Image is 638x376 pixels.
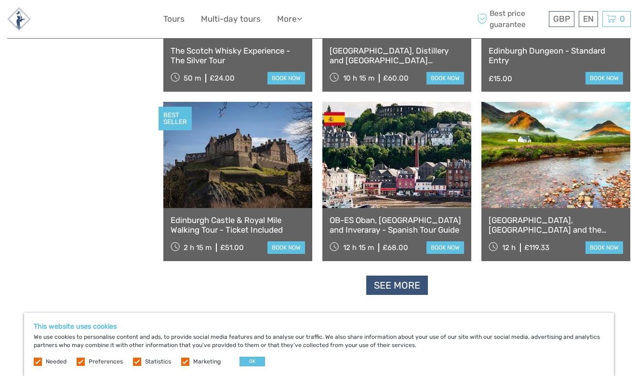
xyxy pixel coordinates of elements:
[184,74,201,83] span: 50 m
[343,74,374,83] span: 10 h 15 m
[239,357,265,366] button: OK
[524,243,549,252] div: £119.33
[502,243,516,252] span: 12 h
[585,241,623,254] a: book now
[7,7,31,31] img: 2480-e1da0b75-d43a-43b1-9b1b-e82c98ef1cd5_logo_small.jpg
[171,46,305,66] a: The Scotch Whisky Experience - The Silver Tour
[34,322,604,331] h5: This website uses cookies
[210,74,235,83] div: £24.00
[585,72,623,84] a: book now
[277,12,302,26] a: More
[24,313,614,376] div: We use cookies to personalise content and ads, to provide social media features and to analyse ou...
[163,12,185,26] a: Tours
[145,358,171,366] label: Statistics
[383,243,408,252] div: £68.00
[343,243,374,252] span: 12 h 15 m
[489,74,512,83] div: £15.00
[201,12,261,26] a: Multi-day tours
[426,72,464,84] a: book now
[330,46,464,66] a: [GEOGRAPHIC_DATA], Distillery and [GEOGRAPHIC_DATA][PERSON_NAME] - Spanish Tour Guide
[193,358,221,366] label: Marketing
[618,14,626,24] span: 0
[366,276,428,295] a: See more
[553,14,570,24] span: GBP
[13,17,109,25] p: We're away right now. Please check back later!
[579,11,598,27] div: EN
[159,107,192,131] div: BEST SELLER
[89,358,123,366] label: Preferences
[489,46,623,66] a: Edinburgh Dungeon - Standard Entry
[267,241,305,254] a: book now
[383,74,409,83] div: £60.00
[184,243,212,252] span: 2 h 15 m
[267,72,305,84] a: book now
[220,243,244,252] div: £51.00
[489,215,623,235] a: [GEOGRAPHIC_DATA], [GEOGRAPHIC_DATA] and the Highlands Small-Group Day Tour from [GEOGRAPHIC_DATA...
[111,15,122,27] button: Open LiveChat chat widget
[330,215,464,235] a: OB-ES Oban, [GEOGRAPHIC_DATA] and Inveraray - Spanish Tour Guide
[171,215,305,235] a: Edinburgh Castle & Royal Mile Walking Tour - Ticket Included
[46,358,66,366] label: Needed
[426,241,464,254] a: book now
[475,8,547,29] span: Best price guarantee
